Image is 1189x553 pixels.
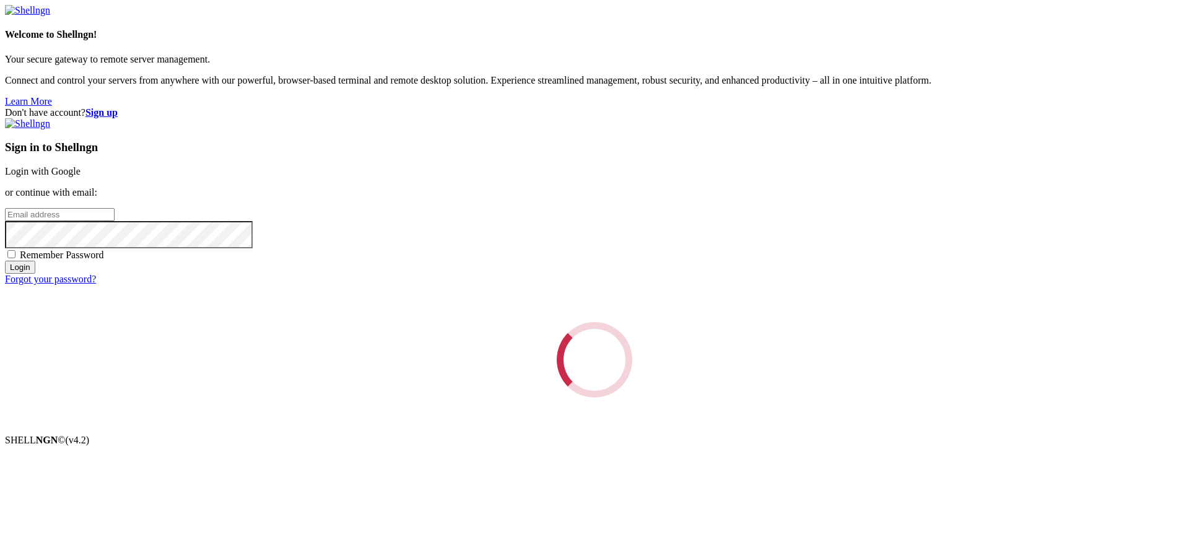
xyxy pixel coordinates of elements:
a: Login with Google [5,166,81,176]
p: or continue with email: [5,187,1184,198]
div: Loading... [551,316,639,404]
p: Connect and control your servers from anywhere with our powerful, browser-based terminal and remo... [5,75,1184,86]
div: Don't have account? [5,107,1184,118]
img: Shellngn [5,5,50,16]
a: Sign up [85,107,118,118]
input: Email address [5,208,115,221]
p: Your secure gateway to remote server management. [5,54,1184,65]
span: Remember Password [20,250,104,260]
b: NGN [36,435,58,445]
input: Login [5,261,35,274]
span: SHELL © [5,435,89,445]
a: Forgot your password? [5,274,96,284]
span: 4.2.0 [66,435,90,445]
h4: Welcome to Shellngn! [5,29,1184,40]
img: Shellngn [5,118,50,129]
h3: Sign in to Shellngn [5,141,1184,154]
a: Learn More [5,96,52,107]
input: Remember Password [7,250,15,258]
